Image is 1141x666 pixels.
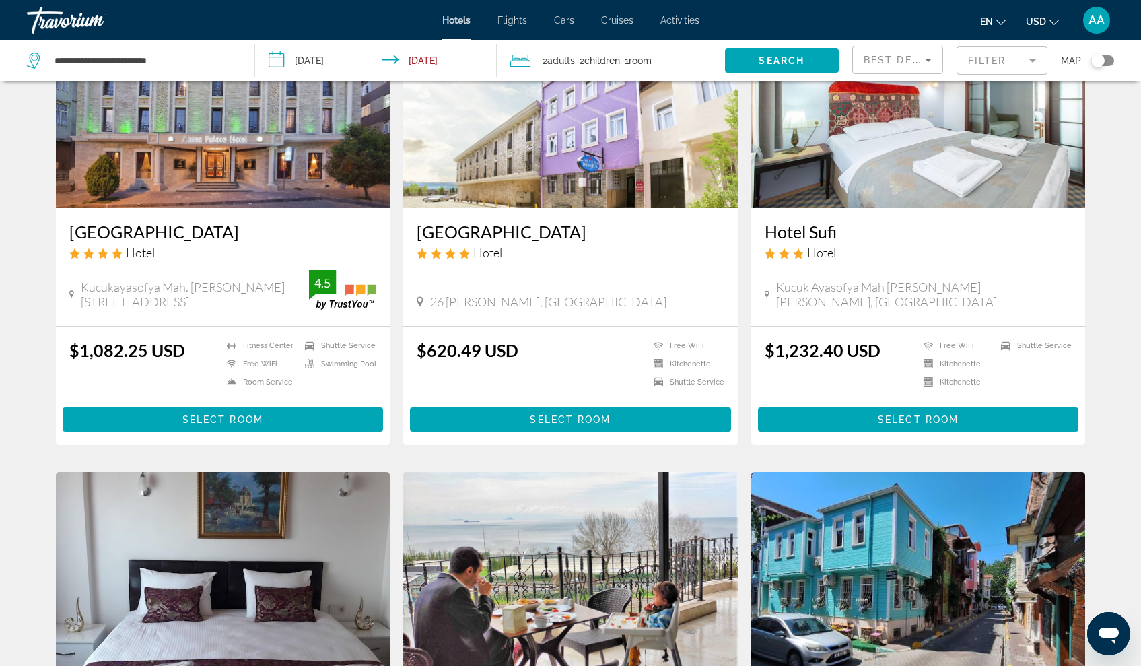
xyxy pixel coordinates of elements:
button: Select Room [63,407,384,432]
li: Shuttle Service [298,340,376,352]
span: Hotel [473,245,502,260]
a: Flights [497,15,527,26]
span: AA [1088,13,1105,27]
ins: $1,082.25 USD [69,340,185,360]
a: [GEOGRAPHIC_DATA] [417,222,724,242]
span: en [980,16,993,27]
img: trustyou-badge.svg [309,270,376,310]
div: 3 star Hotel [765,245,1072,260]
li: Shuttle Service [994,340,1072,352]
span: Hotel [126,245,155,260]
span: 26 [PERSON_NAME], [GEOGRAPHIC_DATA] [430,294,666,309]
li: Shuttle Service [647,376,724,388]
span: Best Deals [864,55,934,65]
span: Search [759,55,804,66]
a: Hotels [442,15,471,26]
span: Kucuk Ayasofya Mah [PERSON_NAME] [PERSON_NAME], [GEOGRAPHIC_DATA] [776,279,1072,309]
ins: $1,232.40 USD [765,340,880,360]
li: Swimming Pool [298,358,376,370]
span: , 1 [620,51,652,70]
button: User Menu [1079,6,1114,34]
li: Kitchenette [917,358,994,370]
span: Select Room [878,414,959,425]
li: Room Service [220,376,298,388]
span: Adults [547,55,575,66]
div: 4 star Hotel [417,245,724,260]
a: [GEOGRAPHIC_DATA] [69,222,377,242]
button: Search [725,48,839,73]
a: Hotel Sufi [765,222,1072,242]
mat-select: Sort by [864,52,932,68]
button: Select Room [410,407,731,432]
li: Free WiFi [220,358,298,370]
span: Room [629,55,652,66]
a: Cars [554,15,574,26]
li: Kitchenette [917,376,994,388]
a: Select Room [410,411,731,426]
a: Select Room [63,411,384,426]
span: Kucukayasofya Mah. [PERSON_NAME][STREET_ADDRESS] [81,279,309,309]
button: Check-in date: Oct 26, 2025 Check-out date: Nov 1, 2025 [255,40,497,81]
div: 4 star Hotel [69,245,377,260]
iframe: Кнопка запуска окна обмена сообщениями [1087,612,1130,655]
li: Fitness Center [220,340,298,352]
li: Free WiFi [647,340,724,352]
li: Kitchenette [647,358,724,370]
ins: $620.49 USD [417,340,518,360]
span: USD [1026,16,1046,27]
span: 2 [543,51,575,70]
button: Toggle map [1081,55,1114,67]
button: Change language [980,11,1006,31]
button: Select Room [758,407,1079,432]
a: Travorium [27,3,162,38]
div: 4.5 [309,275,336,291]
span: Select Room [182,414,263,425]
button: Filter [957,46,1047,75]
li: Free WiFi [917,340,994,352]
a: Activities [660,15,699,26]
span: Children [584,55,620,66]
a: Select Room [758,411,1079,426]
a: Cruises [601,15,633,26]
button: Travelers: 2 adults, 2 children [497,40,725,81]
button: Change currency [1026,11,1059,31]
span: Map [1061,51,1081,70]
span: Select Room [530,414,611,425]
span: Hotel [807,245,836,260]
span: , 2 [575,51,620,70]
